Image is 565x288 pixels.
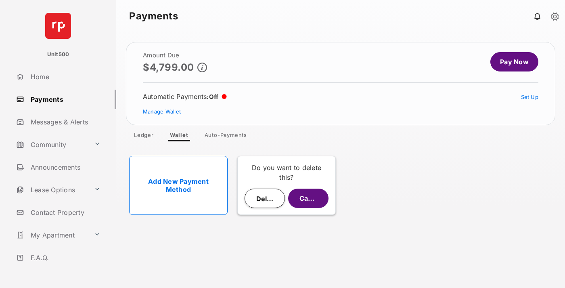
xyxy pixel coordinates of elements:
[13,203,116,222] a: Contact Property
[13,90,116,109] a: Payments
[143,62,194,73] p: $4,799.00
[13,135,91,154] a: Community
[245,189,285,208] button: Delete
[13,248,116,267] a: F.A.Q.
[288,189,329,208] button: Cancel
[13,158,116,177] a: Announcements
[143,108,181,115] a: Manage Wallet
[256,195,277,203] span: Delete
[143,92,227,101] div: Automatic Payments :
[299,194,321,202] span: Cancel
[13,112,116,132] a: Messages & Alerts
[209,93,219,101] span: Off
[129,11,178,21] strong: Payments
[521,94,539,100] a: Set Up
[163,132,195,141] a: Wallet
[244,163,329,182] p: Do you want to delete this?
[13,180,91,200] a: Lease Options
[129,156,228,215] a: Add New Payment Method
[143,52,207,59] h2: Amount Due
[45,13,71,39] img: svg+xml;base64,PHN2ZyB4bWxucz0iaHR0cDovL3d3dy53My5vcmcvMjAwMC9zdmciIHdpZHRoPSI2NCIgaGVpZ2h0PSI2NC...
[198,132,253,141] a: Auto-Payments
[13,67,116,86] a: Home
[128,132,160,141] a: Ledger
[13,225,91,245] a: My Apartment
[47,50,69,59] p: Unit500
